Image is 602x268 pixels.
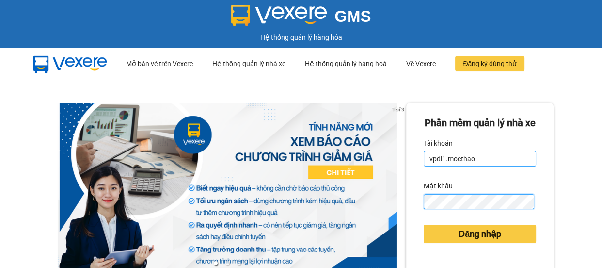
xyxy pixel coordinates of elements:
li: slide item 1 [214,261,218,265]
div: Hệ thống quản lý nhà xe [212,48,285,79]
p: 1 of 3 [389,103,406,116]
input: Tài khoản [424,151,536,167]
input: Mật khẩu [424,194,534,210]
img: mbUUG5Q.png [24,49,116,79]
div: Mở bán vé trên Vexere [126,48,193,79]
div: Hệ thống quản lý hàng hóa [2,32,600,43]
label: Tài khoản [424,135,453,151]
li: slide item 2 [225,261,229,265]
span: Đăng nhập [459,227,501,241]
div: Phần mềm quản lý nhà xe [424,116,536,131]
a: GMS [231,15,371,22]
button: Đăng nhập [424,225,536,243]
li: slide item 3 [237,261,241,265]
span: Đăng ký dùng thử [463,58,517,69]
button: Đăng ký dùng thử [455,56,524,71]
div: Về Vexere [406,48,436,79]
img: logo 2 [231,5,327,26]
label: Mật khẩu [424,178,453,194]
span: GMS [334,7,371,25]
div: Hệ thống quản lý hàng hoá [305,48,387,79]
